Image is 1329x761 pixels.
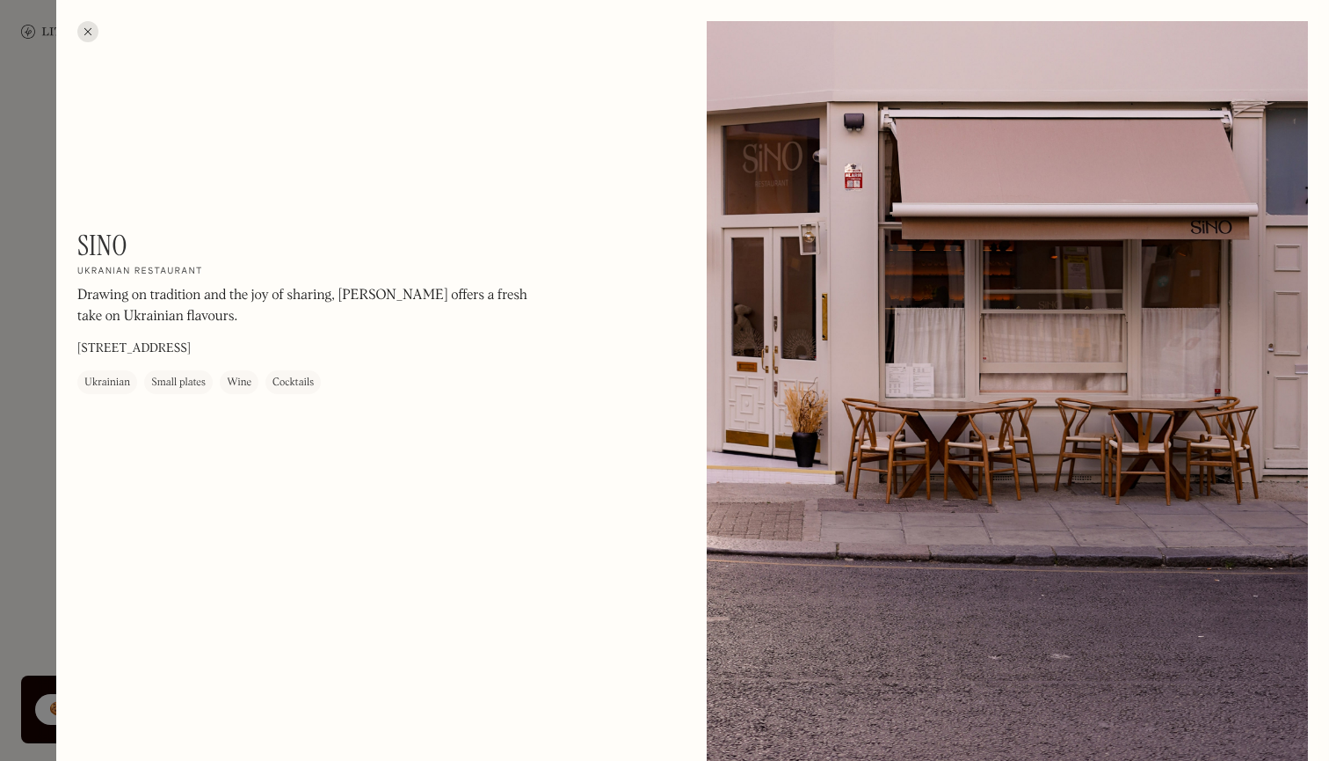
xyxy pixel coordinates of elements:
[151,374,206,391] div: Small plates
[77,340,191,358] p: [STREET_ADDRESS]
[84,374,130,391] div: Ukrainian
[77,266,203,278] h2: Ukranian restaurant
[227,374,251,391] div: Wine
[272,374,314,391] div: Cocktails
[77,285,552,327] p: Drawing on tradition and the joy of sharing, [PERSON_NAME] offers a fresh take on Ukrainian flavo...
[77,229,127,262] h1: Sino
